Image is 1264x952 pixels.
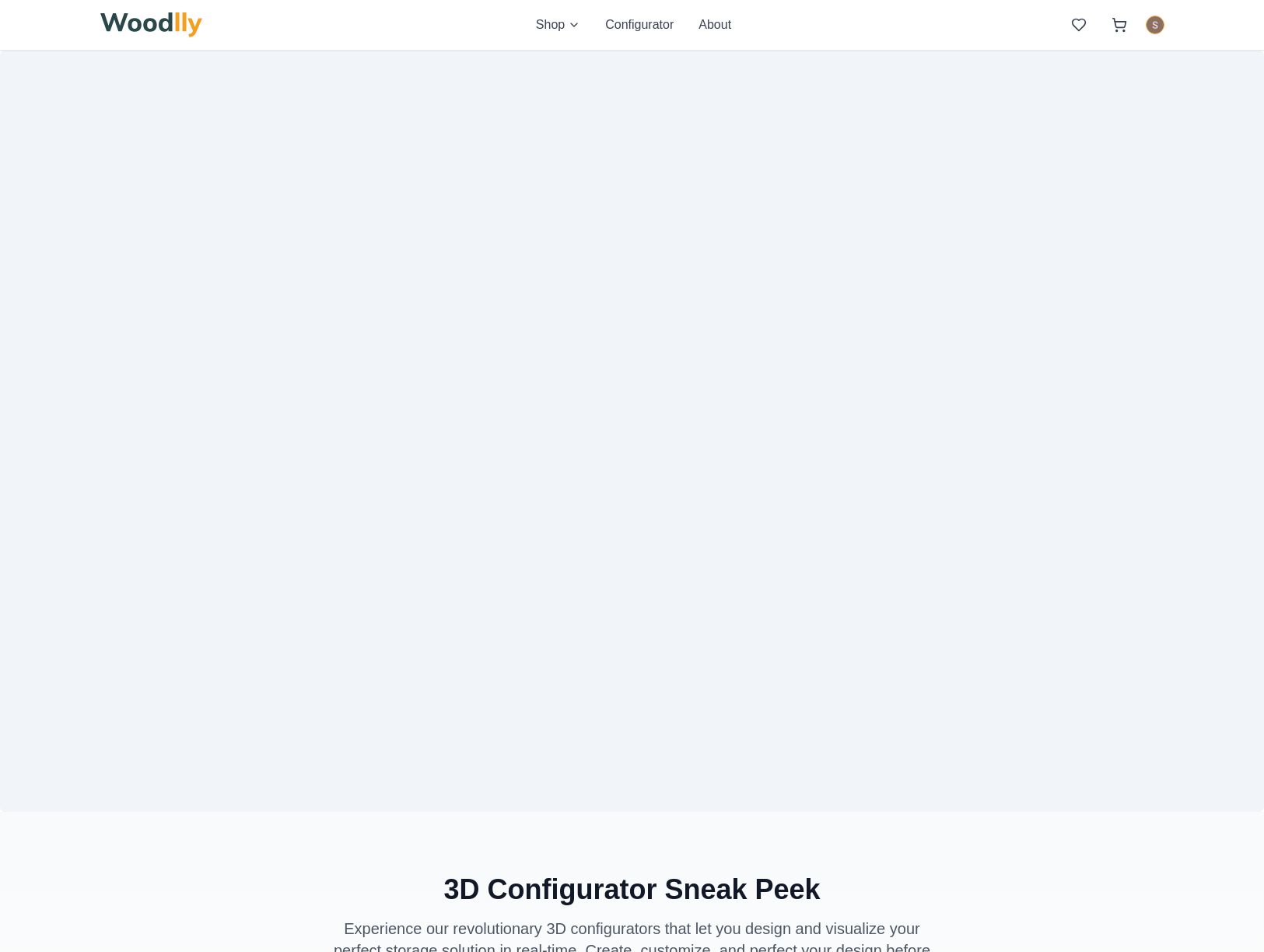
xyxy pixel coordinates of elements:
[605,16,674,34] button: Configurator
[699,16,731,34] button: About
[536,16,580,34] button: Shop
[100,12,203,37] img: Woodlly
[100,874,1164,905] h2: 3D Configurator Sneak Peek
[1146,16,1164,34] button: Sam
[1147,16,1164,33] img: Sam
